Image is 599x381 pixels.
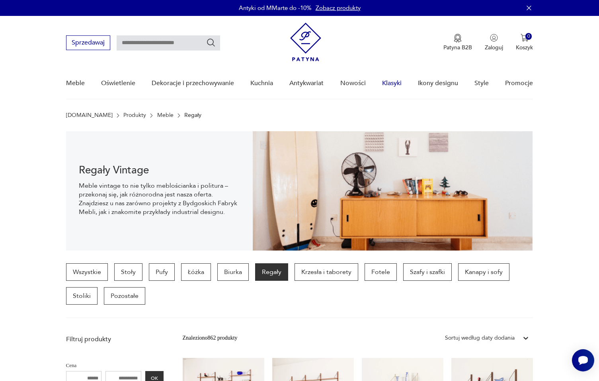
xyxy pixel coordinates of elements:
img: Ikona koszyka [521,34,529,42]
p: Antyki od MMarte do -10% [239,4,312,12]
a: Sprzedawaj [66,41,110,46]
button: Szukaj [206,38,216,47]
a: Ikony designu [418,68,458,99]
button: Sprzedawaj [66,35,110,50]
button: Zaloguj [485,34,503,51]
a: Style [474,68,489,99]
div: Znaleziono 862 produkty [183,334,238,342]
a: Pufy [149,263,175,281]
a: Stoły [114,263,142,281]
a: Pozostałe [104,287,145,305]
p: Cena [66,361,164,370]
button: Patyna B2B [443,34,472,51]
p: Filtruj produkty [66,335,164,344]
p: Koszyk [516,44,533,51]
a: Oświetlenie [101,68,135,99]
a: Stoliki [66,287,98,305]
a: Nowości [340,68,366,99]
a: Meble [157,112,174,119]
a: Kanapy i sofy [458,263,509,281]
a: Meble [66,68,85,99]
p: Zaloguj [485,44,503,51]
a: Kuchnia [250,68,273,99]
a: [DOMAIN_NAME] [66,112,113,119]
button: 0Koszyk [516,34,533,51]
img: Patyna - sklep z meblami i dekoracjami vintage [290,23,321,61]
a: Klasyki [382,68,402,99]
div: 0 [525,33,532,40]
a: Fotele [365,263,397,281]
a: Promocje [505,68,533,99]
a: Dekoracje i przechowywanie [152,68,234,99]
a: Regały [255,263,288,281]
img: Ikonka użytkownika [490,34,498,42]
a: Wszystkie [66,263,108,281]
a: Ikona medaluPatyna B2B [443,34,472,51]
p: Regały [184,112,201,119]
a: Krzesła i taborety [295,263,358,281]
a: Łóżka [181,263,211,281]
iframe: Smartsupp widget button [572,349,594,371]
a: Zobacz produkty [316,4,361,12]
div: Sortuj według daty dodania [445,334,515,342]
a: Antykwariat [289,68,324,99]
p: Patyna B2B [443,44,472,51]
h1: Regały Vintage [79,165,240,175]
img: Ikona medalu [454,34,462,43]
a: Szafy i szafki [403,263,452,281]
p: Meble vintage to nie tylko meblościanka i politura – przekonaj się, jak różnorodna jest nasza ofe... [79,181,240,216]
img: dff48e7735fce9207bfd6a1aaa639af4.png [253,131,533,251]
a: Produkty [123,112,146,119]
a: Biurka [217,263,249,281]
